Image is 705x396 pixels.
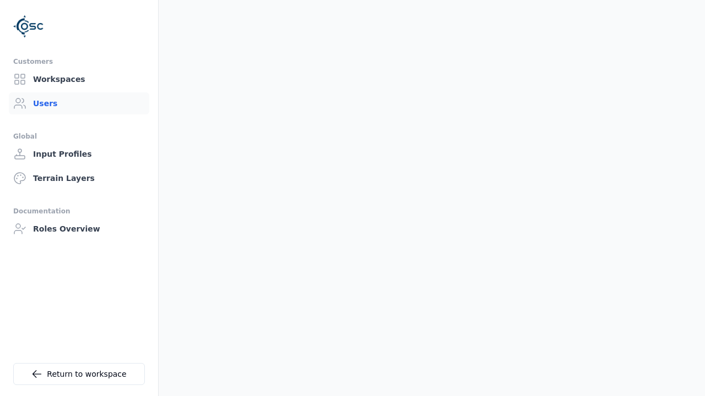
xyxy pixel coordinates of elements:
[13,11,44,42] img: Logo
[9,68,149,90] a: Workspaces
[13,55,145,68] div: Customers
[13,205,145,218] div: Documentation
[13,130,145,143] div: Global
[9,167,149,189] a: Terrain Layers
[9,218,149,240] a: Roles Overview
[13,363,145,385] a: Return to workspace
[9,92,149,114] a: Users
[9,143,149,165] a: Input Profiles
